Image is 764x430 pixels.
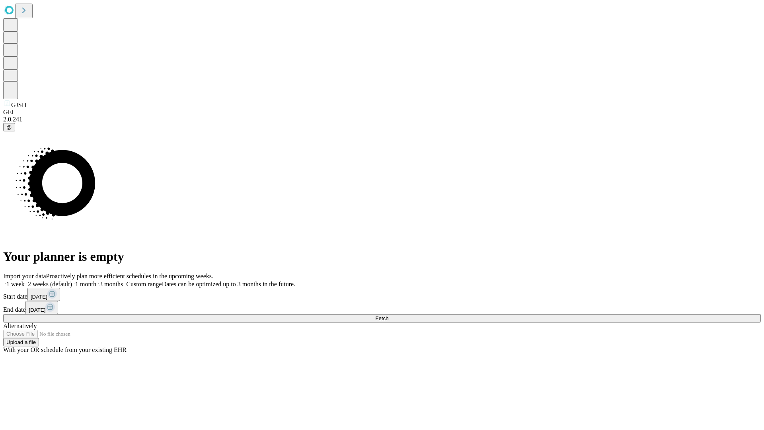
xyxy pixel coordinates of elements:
div: GEI [3,109,761,116]
h1: Your planner is empty [3,249,761,264]
button: Fetch [3,314,761,322]
span: GJSH [11,102,26,108]
button: [DATE] [27,288,60,301]
span: Alternatively [3,322,37,329]
span: Custom range [126,281,162,287]
div: End date [3,301,761,314]
span: @ [6,124,12,130]
span: Fetch [375,315,388,321]
div: Start date [3,288,761,301]
button: @ [3,123,15,131]
span: 1 month [75,281,96,287]
span: 1 week [6,281,25,287]
span: [DATE] [31,294,47,300]
span: 3 months [99,281,123,287]
span: 2 weeks (default) [28,281,72,287]
button: [DATE] [25,301,58,314]
span: With your OR schedule from your existing EHR [3,346,127,353]
span: Dates can be optimized up to 3 months in the future. [162,281,295,287]
span: Import your data [3,273,46,279]
span: [DATE] [29,307,45,313]
span: Proactively plan more efficient schedules in the upcoming weeks. [46,273,213,279]
div: 2.0.241 [3,116,761,123]
button: Upload a file [3,338,39,346]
